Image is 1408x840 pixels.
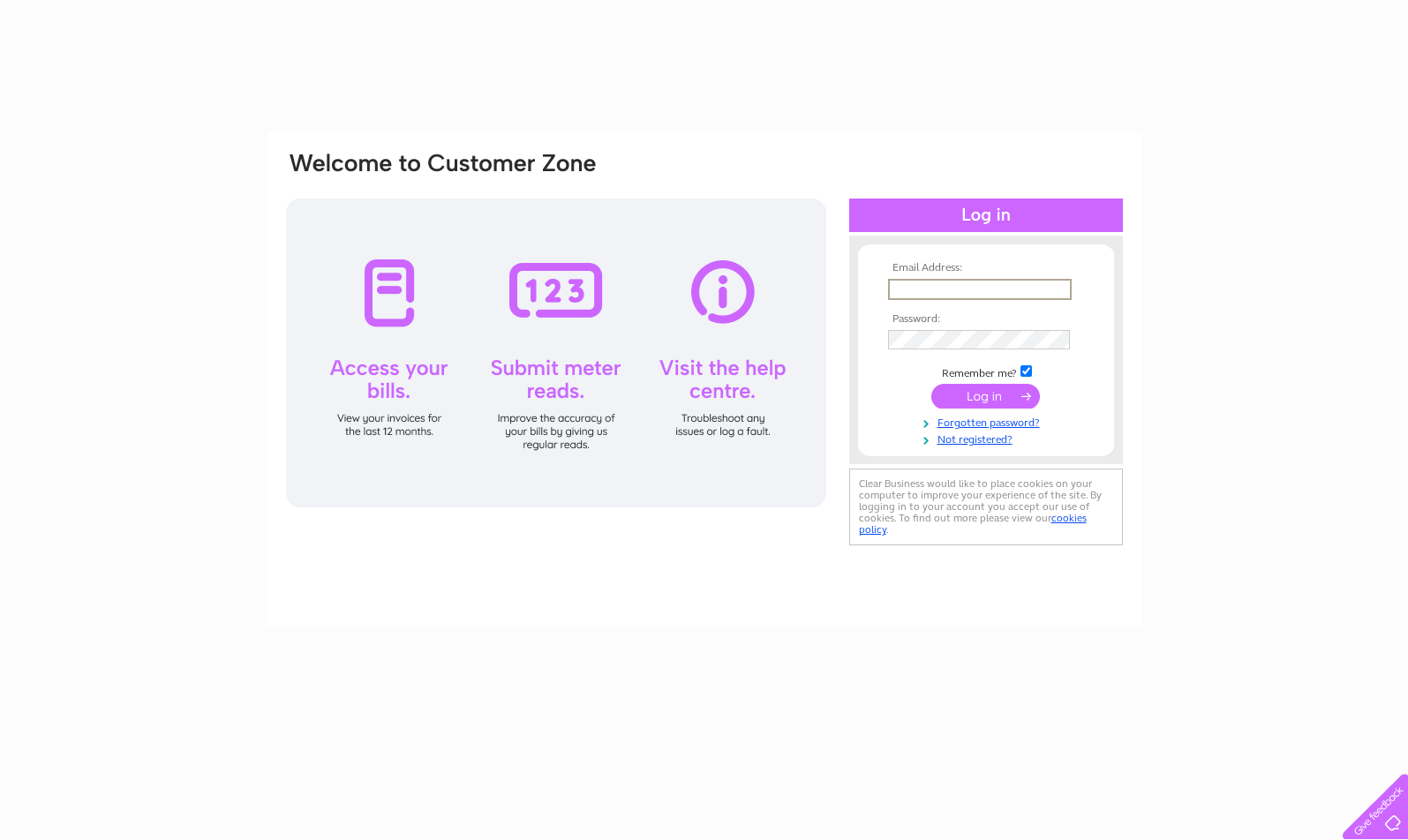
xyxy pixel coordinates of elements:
input: Submit [931,384,1040,409]
a: Not registered? [888,430,1088,446]
th: Password: [884,313,1088,326]
a: Forgotten password? [888,413,1088,430]
div: Clear Business would like to place cookies on your computer to improve your experience of the sit... [849,469,1123,545]
th: Email Address: [884,262,1088,274]
a: cookies policy [859,512,1087,536]
td: Remember me? [884,363,1088,380]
